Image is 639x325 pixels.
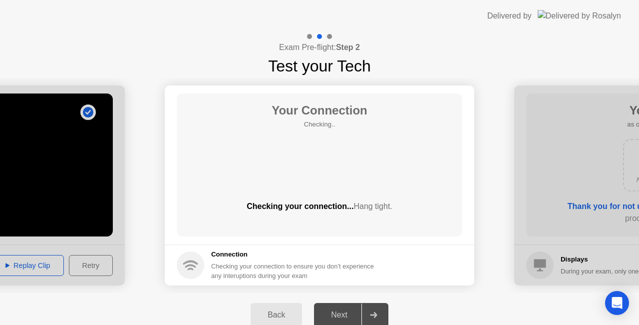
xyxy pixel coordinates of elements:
div: Checking your connection to ensure you don’t experience any interuptions during your exam [211,261,380,280]
h1: Your Connection [272,101,367,119]
div: Checking your connection... [177,200,462,212]
div: Back [254,310,299,319]
div: Next [317,310,361,319]
img: Delivered by Rosalyn [538,10,621,21]
h4: Exam Pre-flight: [279,41,360,53]
h5: Connection [211,249,380,259]
h5: Checking.. [272,119,367,129]
b: Step 2 [336,43,360,51]
span: Hang tight. [353,202,392,210]
h1: Test your Tech [268,54,371,78]
div: Delivered by [487,10,532,22]
div: Open Intercom Messenger [605,291,629,315]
